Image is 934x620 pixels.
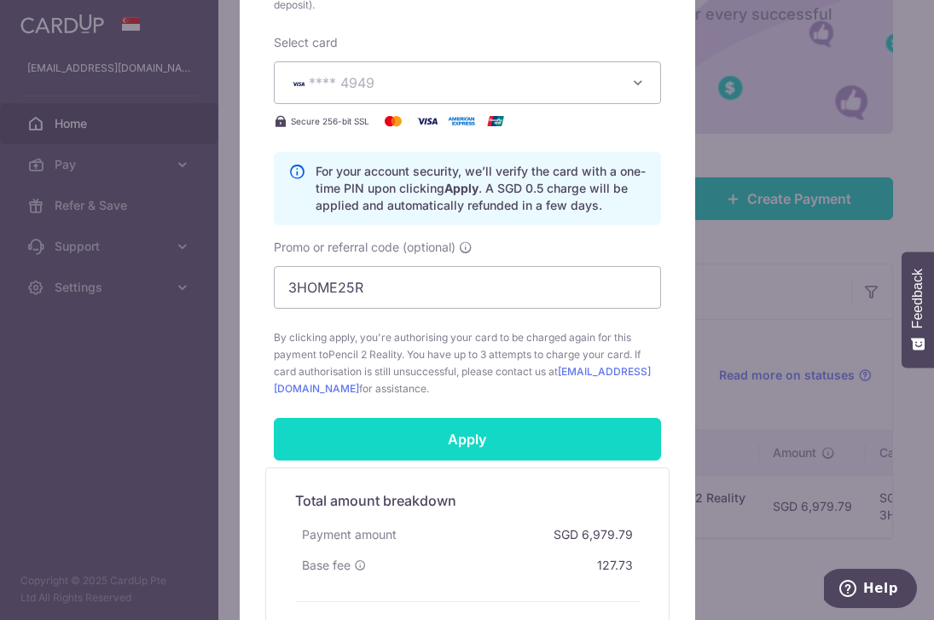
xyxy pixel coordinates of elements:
[376,111,410,131] img: Mastercard
[902,252,934,368] button: Feedback - Show survey
[274,329,661,397] span: By clicking apply, you're authorising your card to be charged again for this payment to . You hav...
[295,519,403,550] div: Payment amount
[910,269,925,328] span: Feedback
[288,78,309,90] img: VISA
[274,418,661,461] input: Apply
[274,34,338,51] label: Select card
[824,569,917,611] iframe: Opens a widget where you can find more information
[547,519,640,550] div: SGD 6,979.79
[444,181,479,195] b: Apply
[444,111,479,131] img: American Express
[479,111,513,131] img: UnionPay
[316,163,647,214] p: For your account security, we’ll verify the card with a one-time PIN upon clicking . A SGD 0.5 ch...
[302,557,351,574] span: Base fee
[291,114,369,128] span: Secure 256-bit SSL
[590,550,640,581] div: 127.73
[410,111,444,131] img: Visa
[295,490,640,511] h5: Total amount breakdown
[328,348,402,361] span: Pencil 2 Reality
[274,239,455,256] span: Promo or referral code (optional)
